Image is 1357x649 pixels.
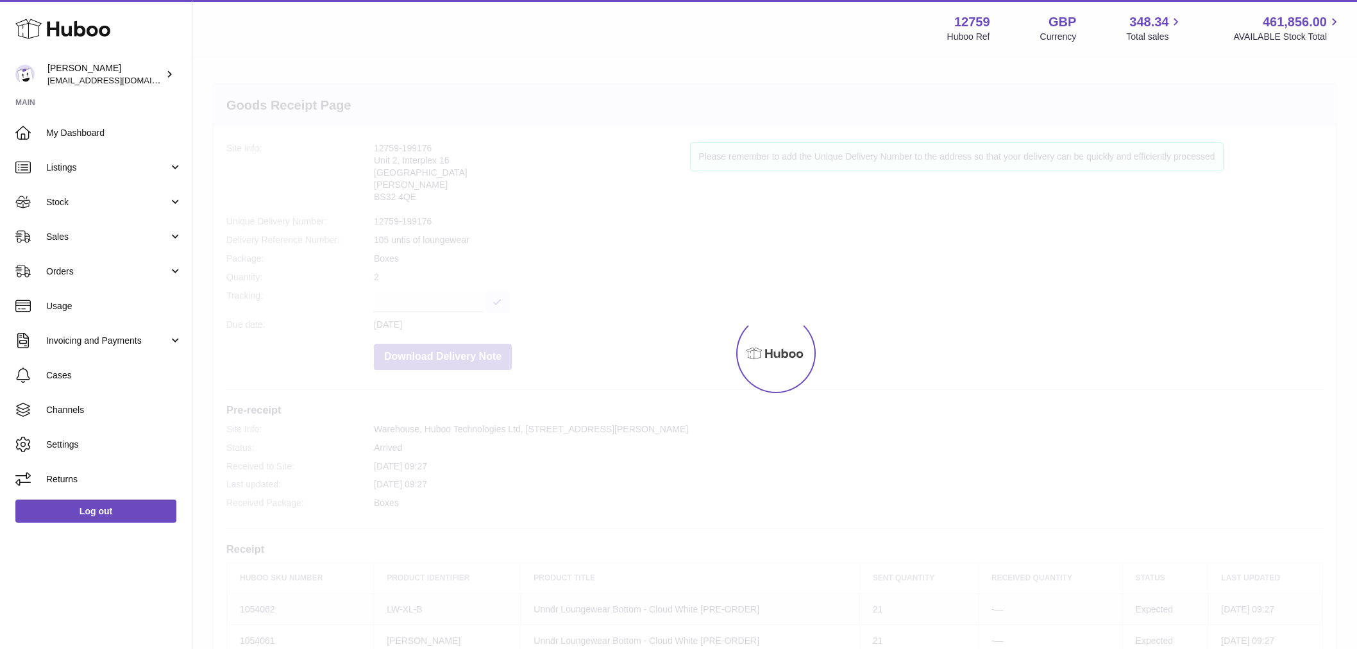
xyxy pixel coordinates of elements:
span: AVAILABLE Stock Total [1233,31,1342,43]
div: Huboo Ref [947,31,990,43]
div: [PERSON_NAME] [47,62,163,87]
span: My Dashboard [46,127,182,139]
span: 461,856.00 [1263,13,1327,31]
span: Sales [46,231,169,243]
span: 348.34 [1129,13,1168,31]
strong: GBP [1049,13,1076,31]
span: Total sales [1126,31,1183,43]
span: Stock [46,196,169,208]
a: 461,856.00 AVAILABLE Stock Total [1233,13,1342,43]
span: [EMAIL_ADDRESS][DOMAIN_NAME] [47,75,189,85]
img: internalAdmin-12759@internal.huboo.com [15,65,35,84]
span: Listings [46,162,169,174]
span: Orders [46,265,169,278]
strong: 12759 [954,13,990,31]
div: Currency [1040,31,1077,43]
a: Log out [15,500,176,523]
span: Channels [46,404,182,416]
span: Cases [46,369,182,382]
span: Usage [46,300,182,312]
span: Invoicing and Payments [46,335,169,347]
span: Settings [46,439,182,451]
span: Returns [46,473,182,485]
a: 348.34 Total sales [1126,13,1183,43]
